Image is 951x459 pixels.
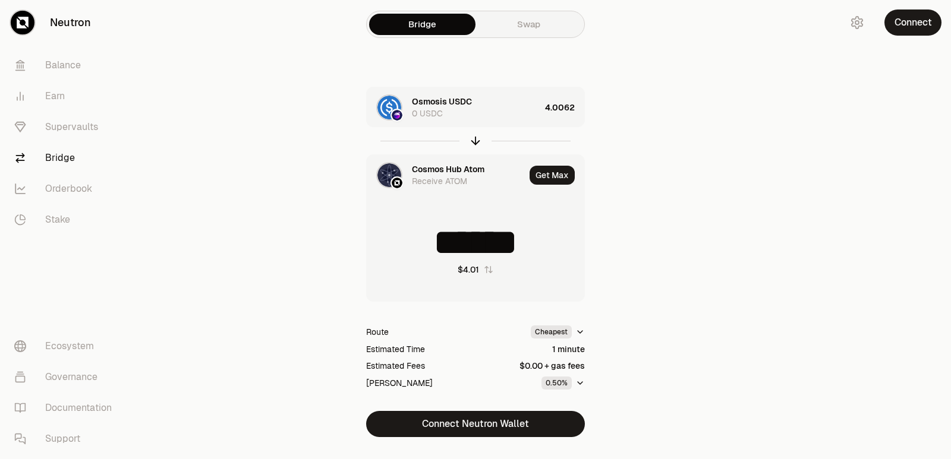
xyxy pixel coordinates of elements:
[377,163,401,187] img: ATOM Logo
[366,343,425,355] div: Estimated Time
[366,411,585,437] button: Connect Neutron Wallet
[541,376,585,390] button: 0.50%
[458,264,479,276] div: $4.01
[458,264,493,276] button: $4.01
[5,392,128,423] a: Documentation
[412,107,443,119] div: 0 USDC
[5,331,128,362] a: Ecosystem
[366,377,433,389] div: [PERSON_NAME]
[366,360,425,372] div: Estimated Fees
[5,112,128,143] a: Supervaults
[366,326,389,338] div: Route
[5,143,128,173] a: Bridge
[412,96,472,107] div: Osmosis USDC
[884,10,941,36] button: Connect
[519,360,585,372] div: $0.00 + gas fees
[5,173,128,204] a: Orderbook
[531,325,585,338] button: Cheapest
[412,163,484,175] div: Cosmos Hub Atom
[531,325,572,338] div: Cheapest
[5,423,128,454] a: Support
[5,204,128,235] a: Stake
[367,87,584,128] button: USDC LogoOsmosis LogoOsmosis USDC0 USDC4.0062
[552,343,585,355] div: 1 minute
[369,14,475,35] a: Bridge
[530,166,575,185] button: Get Max
[367,87,540,128] div: USDC LogoOsmosis LogoOsmosis USDC0 USDC
[545,87,584,128] div: 4.0062
[5,50,128,81] a: Balance
[392,110,402,121] img: Osmosis Logo
[5,81,128,112] a: Earn
[541,376,572,390] div: 0.50%
[377,96,401,119] img: USDC Logo
[367,155,525,195] div: ATOM LogoNeutron LogoCosmos Hub AtomReceive ATOM
[5,362,128,392] a: Governance
[392,178,402,188] img: Neutron Logo
[475,14,582,35] a: Swap
[412,175,467,187] div: Receive ATOM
